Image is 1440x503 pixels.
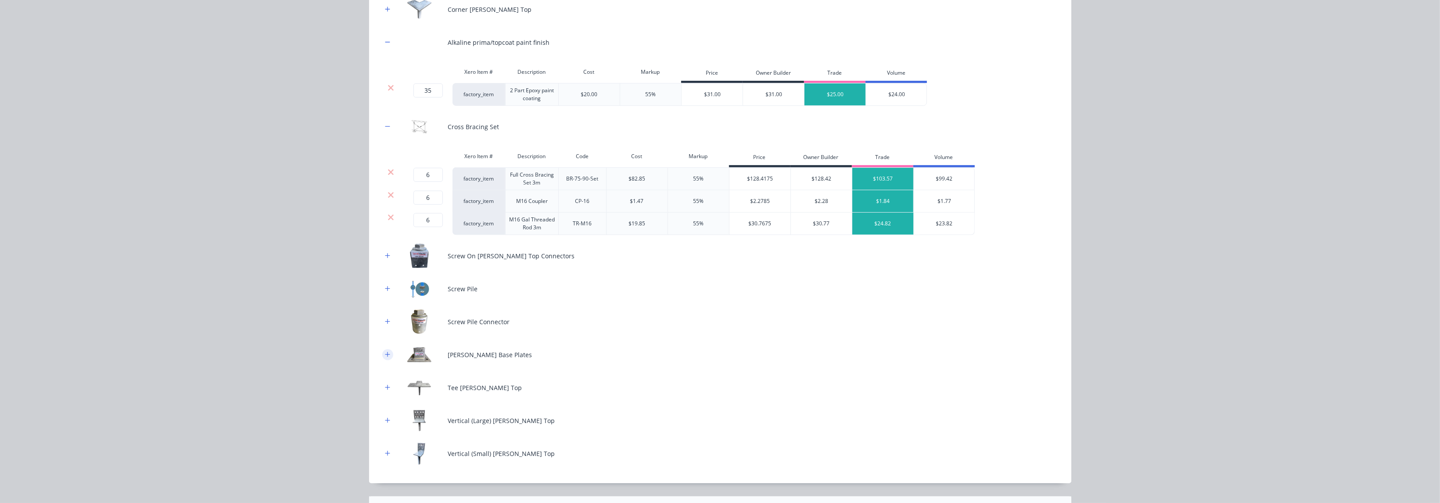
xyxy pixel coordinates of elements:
[505,63,559,81] div: Description
[682,83,743,105] div: $31.00
[729,168,791,190] div: $128.4175
[452,63,505,81] div: Xero Item #
[452,148,505,165] div: Xero Item #
[558,213,606,235] div: TR-M16
[448,416,555,425] div: Vertical (Large) [PERSON_NAME] Top
[413,191,443,205] input: ?
[448,350,532,359] div: [PERSON_NAME] Base Plates
[398,277,442,301] img: Screw Pile
[866,83,927,105] div: $24.00
[505,167,559,190] div: Full Cross Bracing Set 3m
[914,213,975,235] div: $23.82
[413,213,443,227] input: ?
[852,150,913,167] div: Trade
[452,213,505,235] div: factory_item
[448,449,555,458] div: Vertical (Small) [PERSON_NAME] Top
[620,63,681,81] div: Markup
[452,83,505,106] div: factory_item
[628,220,645,228] div: $19.85
[913,150,975,167] div: Volume
[693,197,704,205] div: 55%
[558,148,606,165] div: Code
[804,83,866,105] div: $25.00
[865,65,927,83] div: Volume
[558,63,620,81] div: Cost
[681,65,743,83] div: Price
[398,376,442,400] img: Tee Stump Top
[448,122,499,131] div: Cross Bracing Set
[630,197,644,205] div: $1.47
[791,213,852,235] div: $30.77
[729,213,791,235] div: $30.7675
[413,83,443,98] input: ?
[398,343,442,367] img: Stump Base Plates
[452,190,505,213] div: factory_item
[743,83,804,105] div: $31.00
[628,175,645,183] div: $82.85
[398,409,442,433] img: Vertical (Large) Stump Top
[693,220,704,228] div: 55%
[448,383,522,392] div: Tee [PERSON_NAME] Top
[448,317,510,326] div: Screw Pile Connector
[852,168,914,190] div: $103.57
[914,190,975,212] div: $1.77
[448,284,478,293] div: Screw Pile
[448,251,575,261] div: Screw On [PERSON_NAME] Top Connectors
[852,190,914,212] div: $1.84
[452,167,505,190] div: factory_item
[606,148,668,165] div: Cost
[743,65,804,83] div: Owner Builder
[852,213,914,235] div: $24.82
[693,175,704,183] div: 55%
[646,90,656,98] div: 55%
[505,83,559,106] div: 2 Part Epoxy paint coating
[790,150,852,167] div: Owner Builder
[448,5,532,14] div: Corner [PERSON_NAME] Top
[505,148,559,165] div: Description
[558,167,606,190] div: BR-75-90-Set
[581,90,598,98] div: $20.00
[505,213,559,235] div: M16 Gal Threaded Rod 3m
[729,190,791,212] div: $2.2785
[413,168,443,182] input: ?
[791,190,852,212] div: $2.28
[448,38,550,47] div: Alkaline prima/topcoat paint finish
[914,168,975,190] div: $99.42
[505,190,559,213] div: M16 Coupler
[729,150,790,167] div: Price
[804,65,865,83] div: Trade
[398,244,442,268] img: Screw On Stump Top Connectors
[558,190,606,213] div: CP-16
[398,441,442,466] img: Vertical (Small) Stump Top
[668,148,729,165] div: Markup
[791,168,852,190] div: $128.42
[398,310,442,334] img: Screw Pile Connector
[398,115,442,139] img: Cross Bracing Set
